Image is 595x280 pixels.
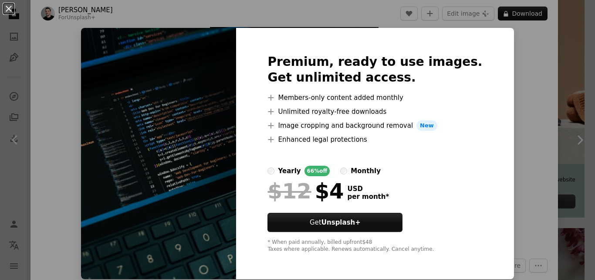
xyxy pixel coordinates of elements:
strong: Unsplash+ [321,219,361,226]
span: per month * [347,193,389,201]
div: 66% off [304,166,330,176]
li: Image cropping and background removal [267,120,482,131]
div: * When paid annually, billed upfront $48 Taxes where applicable. Renews automatically. Cancel any... [267,239,482,253]
span: New [416,120,437,131]
input: monthly [340,167,347,174]
button: GetUnsplash+ [267,213,402,232]
li: Members-only content added monthly [267,92,482,103]
h2: Premium, ready to use images. Get unlimited access. [267,54,482,85]
img: premium_photo-1678566111481-8e275550b700 [81,28,236,279]
div: yearly [278,166,301,176]
span: USD [347,185,389,193]
div: monthly [351,166,381,176]
li: Enhanced legal protections [267,134,482,145]
div: $4 [267,180,344,202]
input: yearly66%off [267,167,274,174]
li: Unlimited royalty-free downloads [267,106,482,117]
span: $12 [267,180,311,202]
